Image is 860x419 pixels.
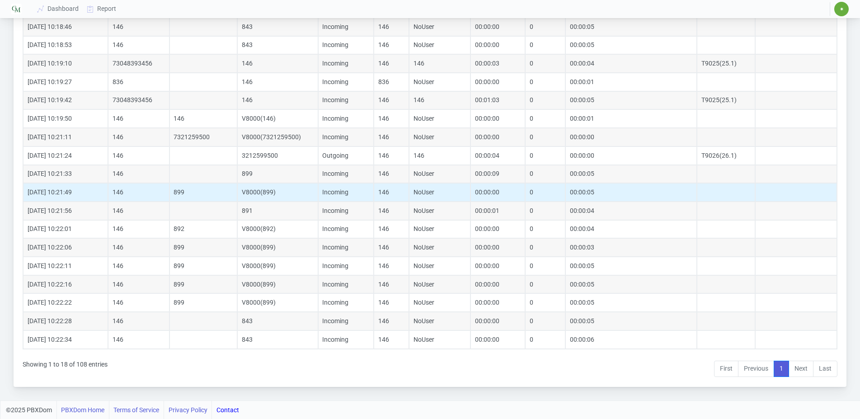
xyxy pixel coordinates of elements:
td: V8000(899) [237,238,318,257]
td: 843 [237,18,318,36]
td: T9025(25.1) [697,91,756,110]
td: 00:00:01 [565,109,697,128]
a: 1 [774,361,789,377]
td: 00:00:00 [470,330,525,349]
td: 899 [169,183,238,202]
a: Contact [216,401,239,419]
td: 00:00:01 [470,202,525,220]
td: NoUser [409,36,470,55]
td: [DATE] 10:21:24 [23,146,108,165]
td: 146 [374,330,409,349]
td: 146 [108,36,169,55]
td: 146 [108,165,169,184]
td: 899 [169,275,238,294]
td: 146 [374,54,409,73]
td: 146 [108,128,169,146]
td: NoUser [409,238,470,257]
td: 00:00:00 [470,312,525,330]
td: 00:00:05 [565,257,697,275]
td: 00:00:00 [565,128,697,146]
td: 00:00:00 [470,293,525,312]
td: [DATE] 10:22:28 [23,312,108,330]
td: 146 [374,165,409,184]
td: Incoming [318,183,374,202]
td: Incoming [318,220,374,239]
td: 0 [525,128,565,146]
td: 843 [237,312,318,330]
td: [DATE] 10:22:06 [23,238,108,257]
td: V8000(899) [237,257,318,275]
td: 00:00:04 [565,220,697,239]
td: NoUser [409,165,470,184]
td: 146 [374,257,409,275]
td: 899 [169,238,238,257]
td: [DATE] 10:19:42 [23,91,108,110]
td: 00:00:00 [470,238,525,257]
a: Report [83,0,121,17]
td: 146 [108,183,169,202]
td: [DATE] 10:22:34 [23,330,108,349]
td: 3212599500 [237,146,318,165]
td: 0 [525,54,565,73]
td: 00:00:00 [470,220,525,239]
td: 146 [108,109,169,128]
td: 00:00:05 [565,36,697,55]
td: T9025(25.1) [697,54,756,73]
td: 00:00:09 [470,165,525,184]
td: 00:00:03 [565,238,697,257]
td: NoUser [409,330,470,349]
td: 146 [237,54,318,73]
td: Incoming [318,109,374,128]
td: 0 [525,257,565,275]
td: [DATE] 10:19:10 [23,54,108,73]
td: Incoming [318,165,374,184]
td: NoUser [409,312,470,330]
td: 0 [525,238,565,257]
td: NoUser [409,293,470,312]
td: 0 [525,36,565,55]
td: Incoming [318,73,374,91]
td: 00:00:00 [565,146,697,165]
a: Dashboard [33,0,83,17]
td: 146 [108,257,169,275]
td: [DATE] 10:21:33 [23,165,108,184]
td: 00:00:01 [565,73,697,91]
td: Incoming [318,128,374,146]
td: 146 [374,18,409,36]
td: Incoming [318,91,374,110]
td: V8000(7321259500) [237,128,318,146]
td: 146 [108,18,169,36]
td: 146 [108,330,169,349]
td: 892 [169,220,238,239]
div: ©2025 PBXDom [6,401,239,419]
td: V8000(899) [237,293,318,312]
td: 899 [169,293,238,312]
td: 146 [374,146,409,165]
td: NoUser [409,220,470,239]
td: Outgoing [318,146,374,165]
div: Showing 1 to 18 of 108 entries [23,355,108,378]
td: 146 [374,128,409,146]
td: Incoming [318,293,374,312]
td: 0 [525,293,565,312]
td: [DATE] 10:18:53 [23,36,108,55]
td: 00:00:06 [565,330,697,349]
td: NoUser [409,128,470,146]
td: 0 [525,165,565,184]
td: NoUser [409,275,470,294]
td: 146 [409,91,470,110]
td: V8000(899) [237,183,318,202]
td: 146 [108,275,169,294]
td: 146 [374,293,409,312]
td: Incoming [318,312,374,330]
td: 0 [525,73,565,91]
td: 146 [108,238,169,257]
td: 146 [169,109,238,128]
td: 00:00:00 [470,275,525,294]
td: Incoming [318,202,374,220]
td: [DATE] 10:22:01 [23,220,108,239]
td: 00:00:00 [470,18,525,36]
span: ✷ [840,6,844,12]
td: NoUser [409,18,470,36]
td: 146 [108,220,169,239]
